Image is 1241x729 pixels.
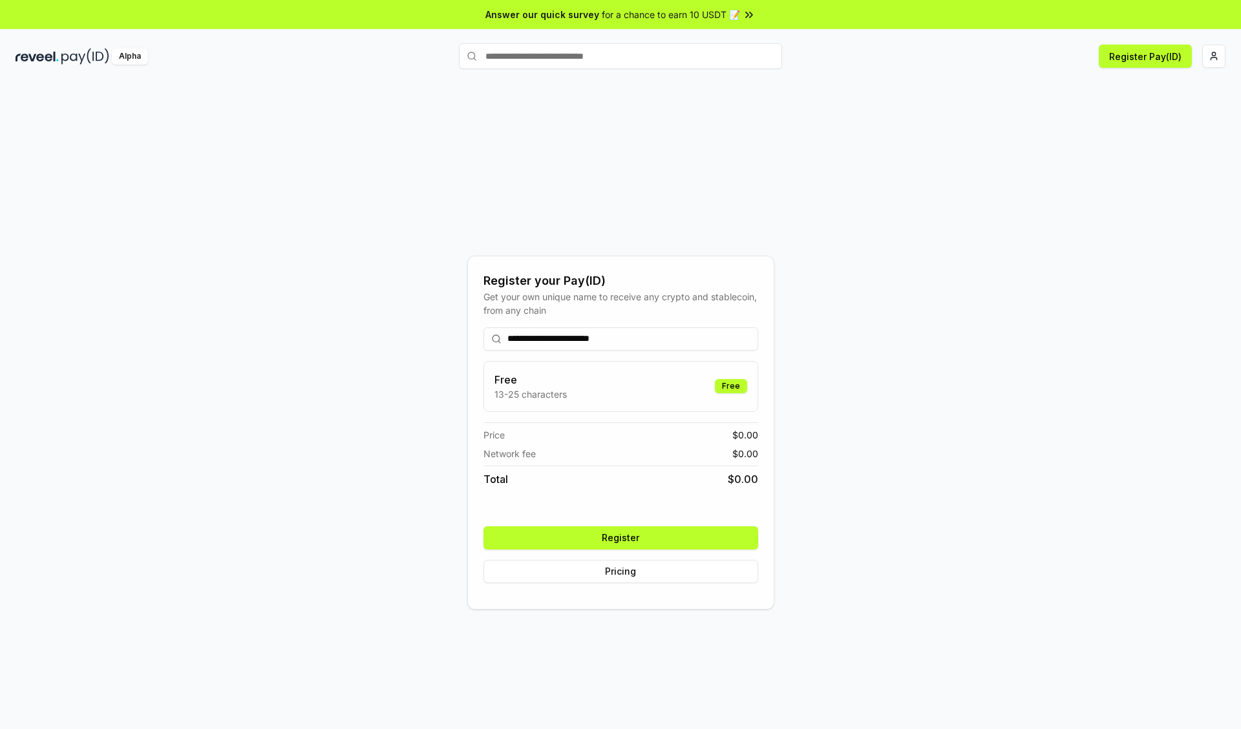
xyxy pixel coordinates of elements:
[483,290,758,317] div: Get your own unique name to receive any crypto and stablecoin, from any chain
[16,48,59,65] img: reveel_dark
[483,272,758,290] div: Register your Pay(ID)
[728,471,758,487] span: $ 0.00
[483,428,505,442] span: Price
[715,379,747,393] div: Free
[61,48,109,65] img: pay_id
[732,428,758,442] span: $ 0.00
[483,447,536,460] span: Network fee
[494,372,567,387] h3: Free
[494,387,567,401] p: 13-25 characters
[483,560,758,583] button: Pricing
[602,8,740,21] span: for a chance to earn 10 USDT 📝
[1099,45,1192,68] button: Register Pay(ID)
[483,526,758,549] button: Register
[732,447,758,460] span: $ 0.00
[483,471,508,487] span: Total
[485,8,599,21] span: Answer our quick survey
[112,48,148,65] div: Alpha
